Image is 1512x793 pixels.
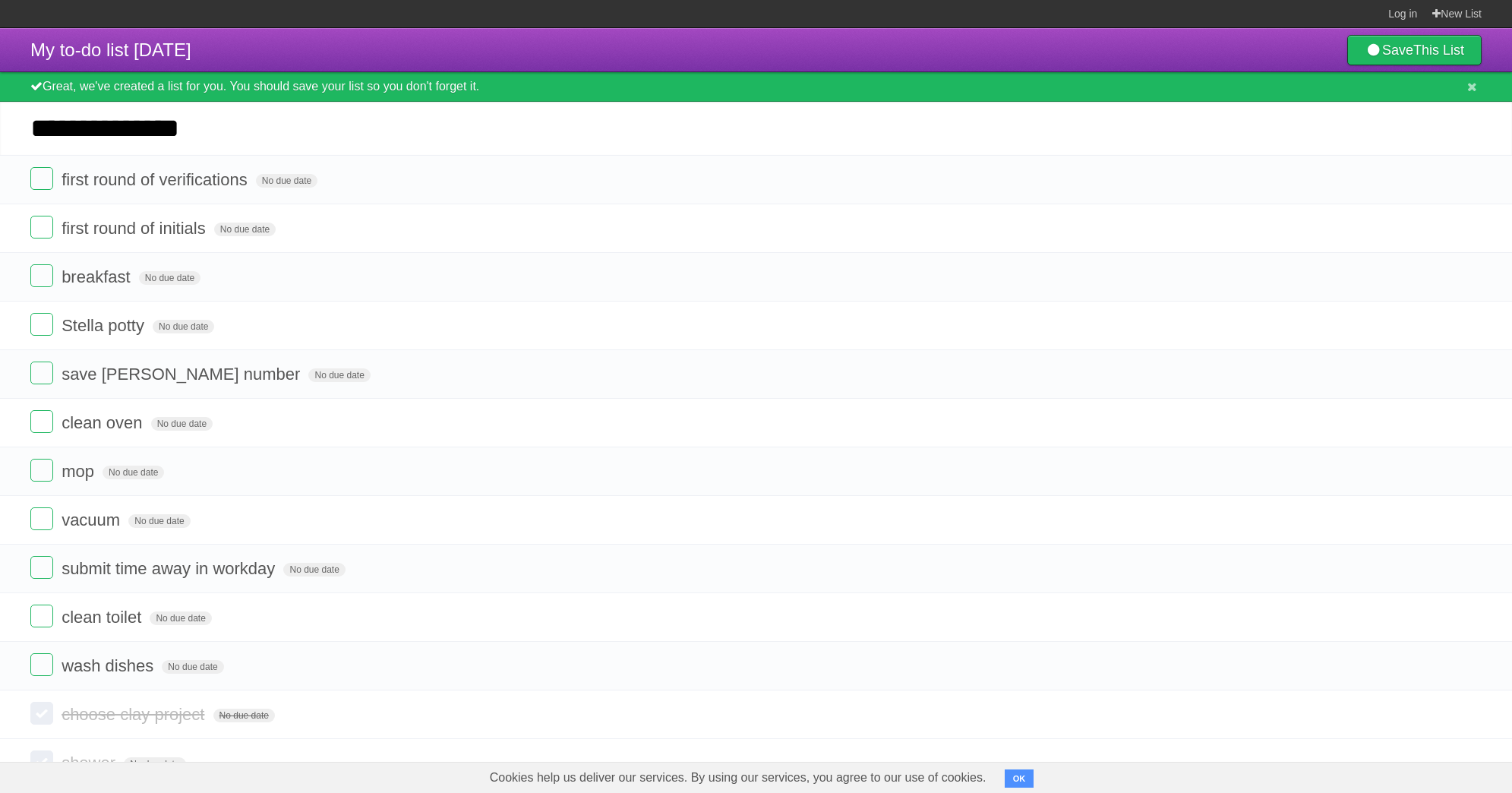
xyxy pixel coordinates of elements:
[62,754,119,772] span: shower
[30,459,53,482] label: Done
[62,559,279,578] span: submit time away in workday
[30,556,53,579] label: Done
[213,709,275,722] span: No due date
[62,219,210,238] span: first round of initials
[30,410,53,433] label: Done
[62,365,304,384] span: save [PERSON_NAME] number
[30,167,53,190] label: Done
[62,656,157,675] span: wash dishes
[62,608,145,627] span: clean toilet
[162,660,223,674] span: No due date
[1413,43,1464,58] b: This List
[30,313,53,336] label: Done
[103,466,164,479] span: No due date
[30,216,53,239] label: Done
[139,271,200,285] span: No due date
[30,264,53,287] label: Done
[308,368,370,382] span: No due date
[30,653,53,676] label: Done
[1347,35,1482,65] a: SaveThis List
[30,507,53,530] label: Done
[128,514,190,528] span: No due date
[153,320,214,333] span: No due date
[30,39,191,60] span: My to-do list [DATE]
[256,174,317,188] span: No due date
[62,170,251,189] span: first round of verifications
[62,510,124,529] span: vacuum
[62,462,98,481] span: mop
[1005,769,1034,788] button: OK
[214,223,276,236] span: No due date
[475,763,1002,793] span: Cookies help us deliver our services. By using our services, you agree to our use of cookies.
[150,611,211,625] span: No due date
[30,605,53,627] label: Done
[151,417,213,431] span: No due date
[30,702,53,725] label: Done
[30,362,53,384] label: Done
[62,413,146,432] span: clean oven
[62,705,208,724] span: choose clay project
[62,267,134,286] span: breakfast
[124,757,185,771] span: No due date
[62,316,148,335] span: Stella potty
[30,750,53,773] label: Done
[283,563,345,577] span: No due date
